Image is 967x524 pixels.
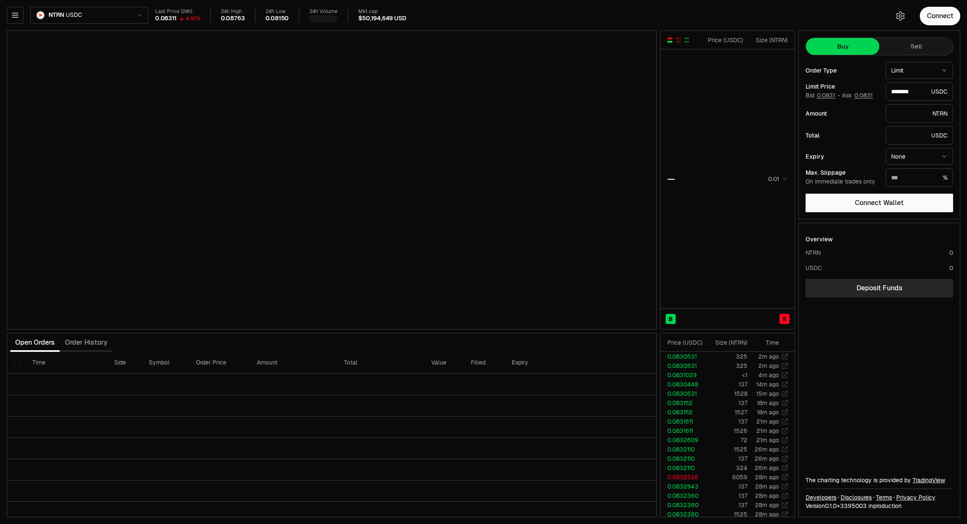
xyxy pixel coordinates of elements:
[661,454,706,463] td: 0.0832110
[842,92,873,100] span: Ask
[706,426,748,435] td: 1526
[782,315,787,323] span: S
[806,248,821,257] div: NTRN
[661,435,706,445] td: 0.0832609
[756,418,779,425] time: 21m ago
[661,510,706,519] td: 0.0832360
[667,173,675,185] div: —
[756,436,779,444] time: 21m ago
[706,482,748,491] td: 137
[661,491,706,500] td: 0.0832360
[879,38,953,55] button: Sell
[266,8,289,15] div: 24h Low
[886,148,953,165] button: None
[48,11,64,19] span: NTRN
[424,352,464,374] th: Value
[758,371,779,379] time: 4m ago
[756,381,779,388] time: 14m ago
[806,178,879,186] div: On immediate trades only
[806,84,879,89] div: Limit Price
[661,445,706,454] td: 0.0832110
[675,37,682,43] button: Show Sell Orders Only
[755,501,779,509] time: 28m ago
[755,338,779,347] div: Time
[755,446,779,453] time: 26m ago
[683,37,690,43] button: Show Buy Orders Only
[706,500,748,510] td: 137
[806,194,953,212] button: Connect Wallet
[706,370,748,380] td: <1
[949,248,953,257] div: 0
[886,82,953,101] div: USDC
[854,92,873,99] button: 0.0831
[706,36,743,44] div: Price ( USDC )
[358,8,406,15] div: Mkt cap
[755,492,779,500] time: 28m ago
[186,15,200,22] div: 4.91%
[706,454,748,463] td: 137
[713,338,747,347] div: Size ( NTRN )
[766,174,788,184] button: 0.01
[886,126,953,145] div: USDC
[806,235,833,243] div: Overview
[706,510,748,519] td: 1525
[706,473,748,482] td: 6059
[806,111,879,116] div: Amount
[464,352,505,374] th: Filled
[309,8,338,15] div: 24h Volume
[886,62,953,79] button: Limit
[661,398,706,408] td: 0.0831112
[806,154,879,159] div: Expiry
[806,68,879,73] div: Order Type
[221,8,245,15] div: 24h High
[250,352,337,374] th: Amount
[661,352,706,361] td: 0.0830531
[757,408,779,416] time: 18m ago
[806,279,953,297] a: Deposit Funds
[876,493,892,502] a: Terms
[806,264,822,272] div: USDC
[806,38,879,55] button: Buy
[886,104,953,123] div: NTRN
[107,352,142,374] th: Side
[756,390,779,397] time: 15m ago
[840,502,867,510] span: 339500309cc864c77353cf5e0cc491a1284ea678
[806,132,879,138] div: Total
[806,170,879,176] div: Max. Slippage
[661,380,706,389] td: 0.0830448
[896,493,935,502] a: Privacy Policy
[755,473,779,481] time: 28m ago
[26,352,107,374] th: Time
[266,15,289,22] div: 0.08150
[66,11,82,19] span: USDC
[755,483,779,490] time: 28m ago
[706,380,748,389] td: 137
[806,502,953,510] div: Version 0.1.0 + in production
[667,338,706,347] div: Price ( USDC )
[661,417,706,426] td: 0.0831611
[758,362,779,370] time: 2m ago
[706,417,748,426] td: 137
[661,408,706,417] td: 0.0831112
[337,352,424,374] th: Total
[806,493,836,502] a: Developers
[661,370,706,380] td: 0.0831029
[706,445,748,454] td: 1525
[189,352,250,374] th: Order Price
[806,92,840,100] span: Bid -
[37,11,44,19] img: NTRN Logo
[755,464,779,472] time: 26m ago
[358,15,406,22] div: $50,194,649 USD
[14,359,21,366] button: Select all
[706,408,748,417] td: 1527
[661,426,706,435] td: 0.0831611
[750,36,788,44] div: Size ( NTRN )
[806,476,953,484] div: The charting technology is provided by
[7,31,656,329] iframe: Financial Chart
[706,352,748,361] td: 325
[756,427,779,435] time: 21m ago
[666,37,673,43] button: Show Buy and Sell Orders
[755,455,779,462] time: 26m ago
[221,15,245,22] div: 0.08763
[706,435,748,445] td: 72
